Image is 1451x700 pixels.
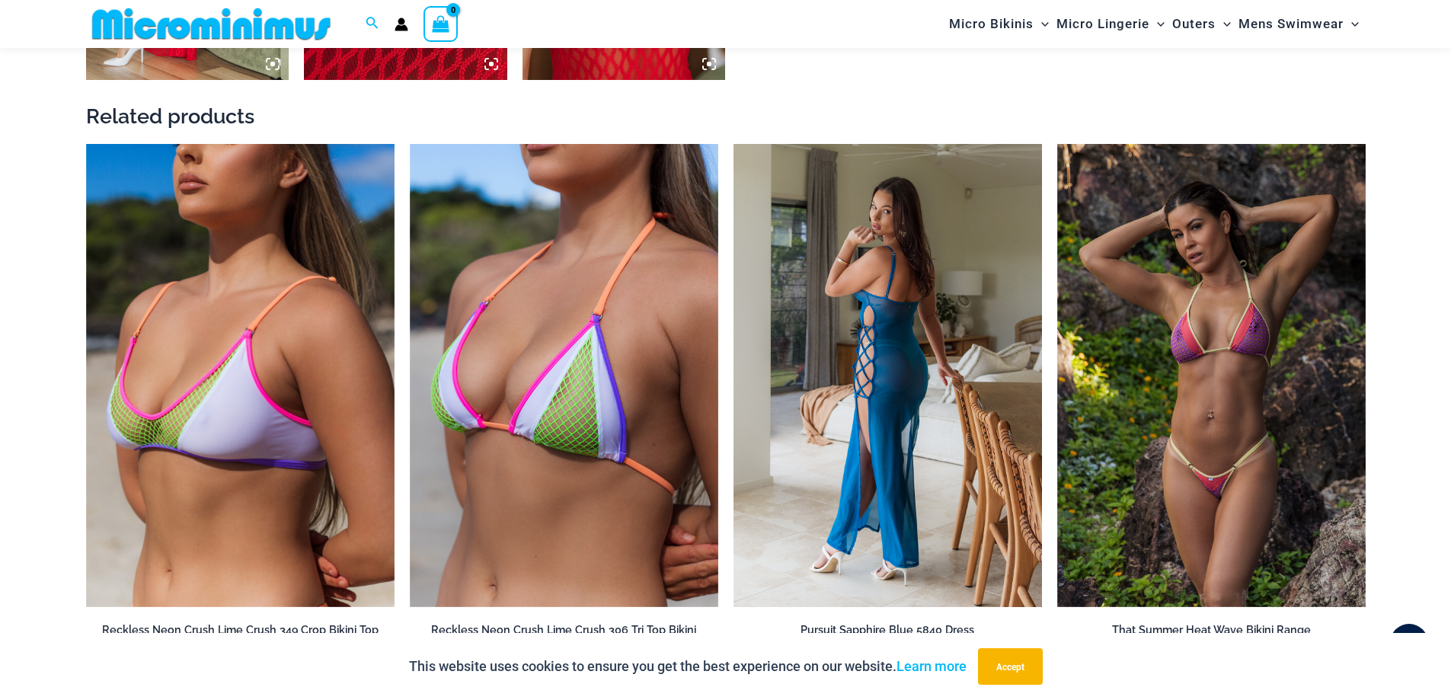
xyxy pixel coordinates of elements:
span: Mens Swimwear [1238,5,1344,43]
a: Reckless Neon Crush Lime Crush 306 Tri Top Bikini [410,623,718,643]
a: Micro LingerieMenu ToggleMenu Toggle [1053,5,1168,43]
a: Reckless Neon Crush Lime Crush 349 Crop Bikini Top [86,623,395,643]
a: Pursuit Sapphire Blue 5840 Dress [733,623,1042,643]
h2: Reckless Neon Crush Lime Crush 349 Crop Bikini Top [86,623,395,638]
h2: That Summer Heat Wave Bikini Range [1057,623,1366,638]
img: That Summer Heat Wave 3063 Tri Top 4303 Micro Bottom 01 [1057,144,1366,607]
img: Reckless Neon Crush Lime Crush 306 Tri Top 01 [410,144,718,607]
h2: Related products [86,103,1366,129]
span: Menu Toggle [1034,5,1049,43]
a: Account icon link [395,18,408,31]
a: That Summer Heat Wave 3063 Tri Top 4303 Micro Bottom 01That Summer Heat Wave 3063 Tri Top 4303 Mi... [1057,144,1366,607]
h2: Reckless Neon Crush Lime Crush 306 Tri Top Bikini [410,623,718,638]
img: Reckless Neon Crush Lime Crush 349 Crop Top 01 [86,144,395,607]
h2: Pursuit Sapphire Blue 5840 Dress [733,623,1042,638]
a: Mens SwimwearMenu ToggleMenu Toggle [1235,5,1363,43]
a: OutersMenu ToggleMenu Toggle [1168,5,1235,43]
span: Outers [1172,5,1216,43]
span: Menu Toggle [1149,5,1165,43]
a: View Shopping Cart, empty [423,6,459,41]
span: Micro Bikinis [949,5,1034,43]
a: That Summer Heat Wave Bikini Range [1057,623,1366,643]
nav: Site Navigation [943,2,1366,46]
img: Pursuit Sapphire Blue 5840 Dress 04 [733,144,1042,607]
a: Pursuit Sapphire Blue 5840 Dress 02Pursuit Sapphire Blue 5840 Dress 04Pursuit Sapphire Blue 5840 ... [733,144,1042,607]
a: Reckless Neon Crush Lime Crush 349 Crop Top 01Reckless Neon Crush Lime Crush 349 Crop Top 02Reckl... [86,144,395,607]
span: Menu Toggle [1344,5,1359,43]
p: This website uses cookies to ensure you get the best experience on our website. [409,655,967,678]
button: Accept [978,648,1043,685]
a: Learn more [896,658,967,674]
span: Menu Toggle [1216,5,1231,43]
a: Search icon link [366,14,379,34]
span: Micro Lingerie [1056,5,1149,43]
a: Micro BikinisMenu ToggleMenu Toggle [945,5,1053,43]
a: Reckless Neon Crush Lime Crush 306 Tri Top 01Reckless Neon Crush Lime Crush 306 Tri Top 296 Cheek... [410,144,718,607]
img: MM SHOP LOGO FLAT [86,7,337,41]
